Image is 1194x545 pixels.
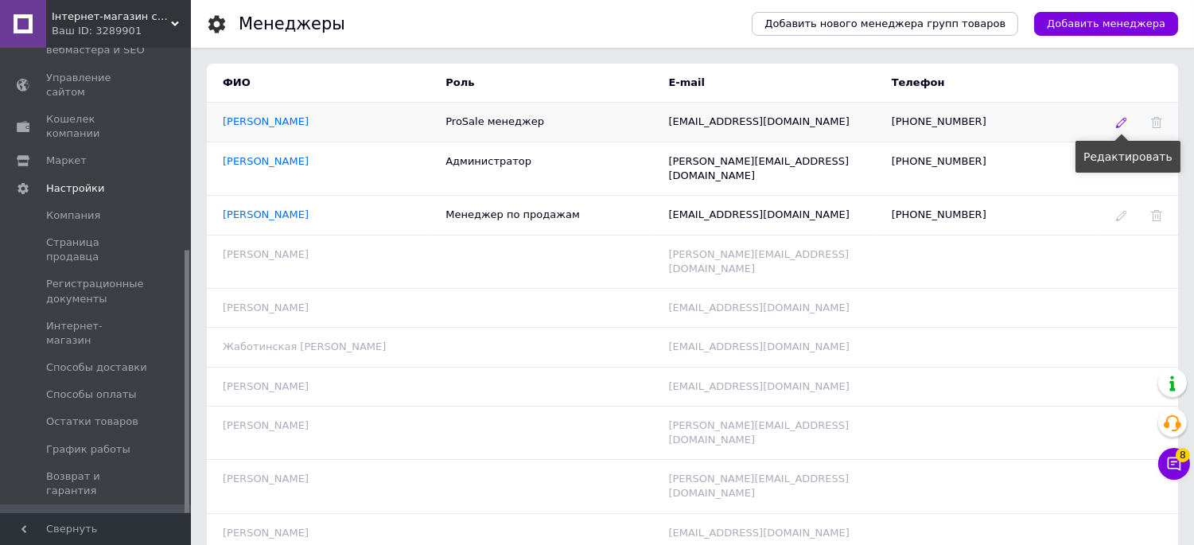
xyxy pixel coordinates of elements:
[876,64,1099,103] td: Телефон
[223,341,386,352] span: Жаботинская [PERSON_NAME]
[223,115,309,127] a: [PERSON_NAME]
[669,341,850,352] span: [EMAIL_ADDRESS][DOMAIN_NAME]
[764,17,1005,31] span: Добавить нового менеджера групп товаров
[223,527,309,539] span: [PERSON_NAME]
[46,71,147,99] span: Управление сайтом
[669,380,850,392] span: [EMAIL_ADDRESS][DOMAIN_NAME]
[669,527,850,539] span: [EMAIL_ADDRESS][DOMAIN_NAME]
[223,302,309,313] span: [PERSON_NAME]
[430,196,652,236] td: Менеджер по продажам
[430,103,652,142] td: ProSale менеджер
[669,208,850,220] span: [EMAIL_ADDRESS][DOMAIN_NAME]
[46,236,147,264] span: Страница продавца
[46,415,138,429] span: Остатки товаров
[223,155,309,167] a: [PERSON_NAME]
[52,24,191,38] div: Ваш ID: 3289901
[46,181,104,196] span: Настройки
[430,64,652,103] td: Роль
[669,248,850,274] span: [PERSON_NAME][EMAIL_ADDRESS][DOMAIN_NAME]
[46,319,147,348] span: Интернет-магазин
[46,277,147,306] span: Регистрационные документы
[752,12,1018,36] a: Добавить нового менеджера групп товаров
[223,380,309,392] span: [PERSON_NAME]
[52,10,171,24] span: Інтернет-магазин спортивного одягу та взуття SportFly
[653,64,876,103] td: E-mail
[223,473,309,485] span: [PERSON_NAME]
[46,387,137,402] span: Способы оплаты
[46,208,100,223] span: Компания
[1047,17,1165,31] span: Добавить менеджера
[223,208,309,220] a: [PERSON_NAME]
[669,419,850,446] span: [PERSON_NAME][EMAIL_ADDRESS][DOMAIN_NAME]
[207,64,430,103] td: ФИО
[669,473,850,499] span: [PERSON_NAME][EMAIL_ADDRESS][DOMAIN_NAME]
[1034,12,1178,36] a: Добавить менеджера
[46,154,87,168] span: Маркет
[46,469,147,498] span: Возврат и гарантия
[430,142,652,195] td: Администратор
[46,360,147,375] span: Способы доставки
[669,302,850,313] span: [EMAIL_ADDRESS][DOMAIN_NAME]
[876,196,1099,236] td: [PHONE_NUMBER]
[239,14,345,33] h1: Менеджеры
[46,511,112,525] span: Менеджеры
[669,115,850,127] span: [EMAIL_ADDRESS][DOMAIN_NAME]
[1176,445,1190,459] span: 8
[46,442,130,457] span: График работы
[1075,141,1180,173] div: Редактировать
[669,155,850,181] span: [PERSON_NAME][EMAIL_ADDRESS][DOMAIN_NAME]
[876,142,1099,195] td: [PHONE_NUMBER]
[876,103,1099,142] td: [PHONE_NUMBER]
[46,112,147,141] span: Кошелек компании
[1158,448,1190,480] button: Чат с покупателем8
[223,248,309,260] span: [PERSON_NAME]
[223,419,309,431] span: [PERSON_NAME]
